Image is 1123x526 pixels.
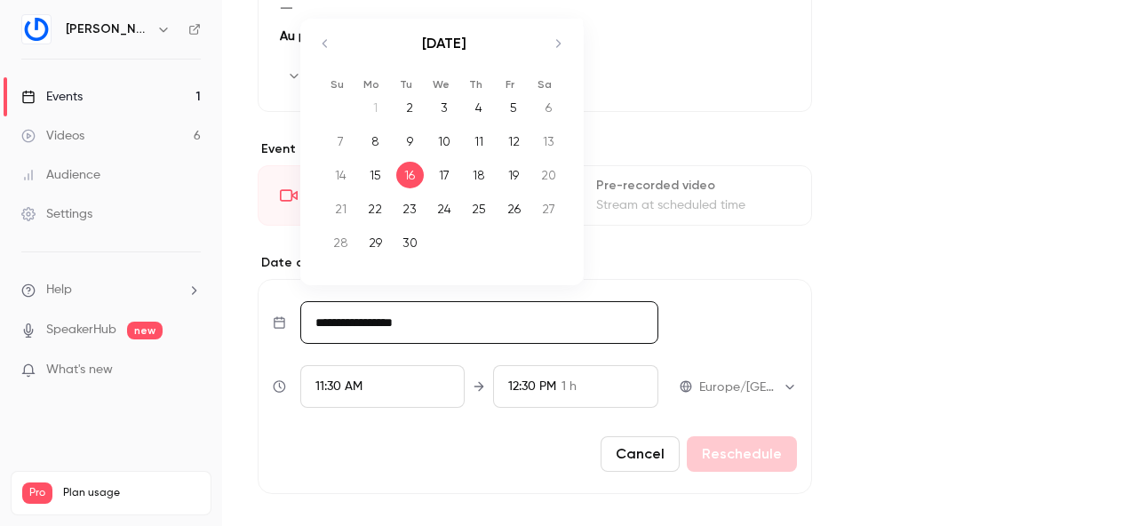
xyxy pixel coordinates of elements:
div: LiveGo live at scheduled time [258,165,531,226]
td: Tuesday, September 2, 2025 [393,91,427,124]
div: 24 [431,195,458,222]
td: Saturday, September 20, 2025 [531,158,566,192]
small: Fr [506,78,514,91]
div: Pre-recorded videoStream at scheduled time [538,165,812,226]
span: new [127,322,163,339]
div: 20 [535,162,562,188]
small: Su [331,78,344,91]
div: 5 [500,94,528,121]
td: Saturday, September 13, 2025 [531,124,566,158]
td: Friday, September 26, 2025 [497,192,531,226]
div: 7 [327,128,354,155]
div: 21 [327,195,354,222]
td: Wednesday, September 10, 2025 [427,124,462,158]
small: Th [469,78,482,91]
span: 12:30 PM [508,380,556,393]
td: Selected. Tuesday, September 16, 2025 [393,158,427,192]
small: Tu [400,78,412,91]
div: 27 [535,195,562,222]
td: Saturday, September 27, 2025 [531,192,566,226]
div: Audience [21,166,100,184]
div: Calendar [300,19,583,277]
div: 1 [362,94,389,121]
td: Wednesday, September 17, 2025 [427,158,462,192]
td: Sunday, September 14, 2025 [323,158,358,192]
div: 17 [431,162,458,188]
strong: [DATE] [422,35,466,52]
div: 14 [327,162,354,188]
td: Monday, September 15, 2025 [358,158,393,192]
div: 29 [362,229,389,256]
div: 4 [466,94,493,121]
td: Wednesday, September 3, 2025 [427,91,462,124]
a: SpeakerHub [46,321,116,339]
div: To [493,365,658,408]
div: 22 [362,195,389,222]
small: Sa [538,78,552,91]
td: Sunday, September 28, 2025 [323,226,358,259]
strong: Au programme : que du concret [280,30,474,43]
div: 25 [466,195,493,222]
small: We [433,78,450,91]
div: 16 [396,162,424,188]
div: 23 [396,195,424,222]
button: Show more [280,61,386,90]
div: 15 [362,162,389,188]
td: Friday, September 12, 2025 [497,124,531,158]
td: Friday, September 19, 2025 [497,158,531,192]
span: Pro [22,482,52,504]
button: Cancel [601,436,680,472]
div: 12 [500,128,528,155]
div: 19 [500,162,528,188]
td: Tuesday, September 30, 2025 [393,226,427,259]
label: Date and time [258,254,812,272]
div: Pre-recorded video [596,177,790,195]
p: Event type [258,140,812,158]
div: 3 [431,94,458,121]
div: 9 [396,128,424,155]
div: 28 [327,229,354,256]
div: Settings [21,205,92,223]
div: 8 [362,128,389,155]
td: Thursday, September 25, 2025 [462,192,497,226]
div: 18 [466,162,493,188]
span: What's new [46,361,113,379]
div: 10 [431,128,458,155]
span: Plan usage [63,486,200,500]
input: Tue, Feb 17, 2026 [300,301,658,344]
td: Friday, September 5, 2025 [497,91,531,124]
td: Thursday, September 18, 2025 [462,158,497,192]
div: 2 [396,94,424,121]
td: Tuesday, September 23, 2025 [393,192,427,226]
td: Thursday, September 11, 2025 [462,124,497,158]
div: 30 [396,229,424,256]
td: Not available. Monday, September 1, 2025 [358,91,393,124]
h6: [PERSON_NAME] [66,20,149,38]
span: 1 h [561,378,577,396]
div: 11 [466,128,493,155]
td: Monday, September 29, 2025 [358,226,393,259]
div: From [300,365,466,408]
td: Sunday, September 7, 2025 [323,124,358,158]
td: Saturday, September 6, 2025 [531,91,566,124]
div: 6 [535,94,562,121]
td: Sunday, September 21, 2025 [323,192,358,226]
div: Europe/[GEOGRAPHIC_DATA] [699,379,797,396]
div: 26 [500,195,528,222]
td: Monday, September 8, 2025 [358,124,393,158]
div: Events [21,88,83,106]
td: Wednesday, September 24, 2025 [427,192,462,226]
small: Mo [363,78,379,91]
div: 13 [535,128,562,155]
td: Tuesday, September 9, 2025 [393,124,427,158]
td: Thursday, September 4, 2025 [462,91,497,124]
td: Monday, September 22, 2025 [358,192,393,226]
div: Videos [21,127,84,145]
span: 11:30 AM [315,380,362,393]
li: help-dropdown-opener [21,281,201,299]
img: Gino LegalTech [22,15,51,44]
div: Stream at scheduled time [596,196,790,214]
span: Help [46,281,72,299]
